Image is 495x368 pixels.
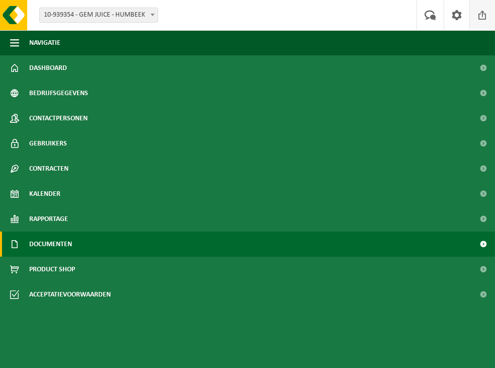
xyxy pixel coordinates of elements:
span: Contracten [29,156,68,181]
span: Kalender [29,181,60,206]
span: Gebruikers [29,131,67,156]
span: Navigatie [29,30,60,55]
span: Bedrijfsgegevens [29,81,88,106]
span: Contactpersonen [29,106,88,131]
span: Rapportage [29,206,68,232]
span: 10-939354 - GEM JUICE - HUMBEEK [39,8,158,23]
span: Acceptatievoorwaarden [29,282,111,307]
span: Product Shop [29,257,75,282]
span: Documenten [29,232,72,257]
span: Dashboard [29,55,67,81]
span: 10-939354 - GEM JUICE - HUMBEEK [40,8,158,22]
